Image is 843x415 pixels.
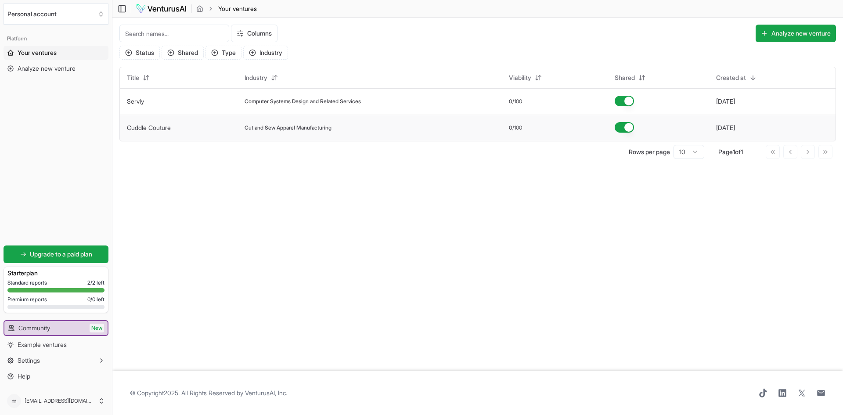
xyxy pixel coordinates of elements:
[90,324,104,332] span: New
[615,73,635,82] span: Shared
[509,124,512,131] span: 0
[245,124,331,131] span: Cut and Sew Apparel Manufacturing
[239,71,283,85] button: Industry
[716,123,735,132] button: [DATE]
[119,25,229,42] input: Search names...
[119,46,160,60] button: Status
[18,340,67,349] span: Example ventures
[30,250,92,259] span: Upgrade to a paid plan
[716,97,735,106] button: [DATE]
[4,46,108,60] a: Your ventures
[735,148,741,155] span: of
[4,32,108,46] div: Platform
[122,71,155,85] button: Title
[127,73,139,82] span: Title
[718,148,733,155] span: Page
[127,97,144,106] button: Servly
[756,25,836,42] button: Analyze new venture
[504,71,547,85] button: Viability
[7,279,47,286] span: Standard reports
[243,46,288,60] button: Industry
[218,4,257,13] span: Your ventures
[127,124,171,131] a: Cuddle Couture
[196,4,257,13] nav: breadcrumb
[4,390,108,411] button: m[EMAIL_ADDRESS][DOMAIN_NAME]
[127,123,171,132] button: Cuddle Couture
[4,245,108,263] a: Upgrade to a paid plan
[18,356,40,365] span: Settings
[87,279,104,286] span: 2 / 2 left
[512,124,522,131] span: /100
[716,73,746,82] span: Created at
[733,148,735,155] span: 1
[127,97,144,105] a: Servly
[609,71,651,85] button: Shared
[162,46,204,60] button: Shared
[4,338,108,352] a: Example ventures
[18,48,57,57] span: Your ventures
[18,372,30,381] span: Help
[4,354,108,368] button: Settings
[25,397,94,404] span: [EMAIL_ADDRESS][DOMAIN_NAME]
[205,46,241,60] button: Type
[509,98,512,105] span: 0
[4,4,108,25] button: Select an organization
[4,369,108,383] a: Help
[245,98,361,105] span: Computer Systems Design and Related Services
[130,389,287,397] span: © Copyright 2025 . All Rights Reserved by .
[245,389,286,397] a: VenturusAI, Inc
[509,73,531,82] span: Viability
[4,61,108,76] a: Analyze new venture
[512,98,522,105] span: /100
[245,73,267,82] span: Industry
[18,64,76,73] span: Analyze new venture
[231,25,277,42] button: Columns
[629,148,670,156] p: Rows per page
[4,321,108,335] a: CommunityNew
[7,269,104,278] h3: Starter plan
[741,148,743,155] span: 1
[136,4,187,14] img: logo
[87,296,104,303] span: 0 / 0 left
[7,296,47,303] span: Premium reports
[18,324,50,332] span: Community
[711,71,762,85] button: Created at
[7,394,21,408] span: m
